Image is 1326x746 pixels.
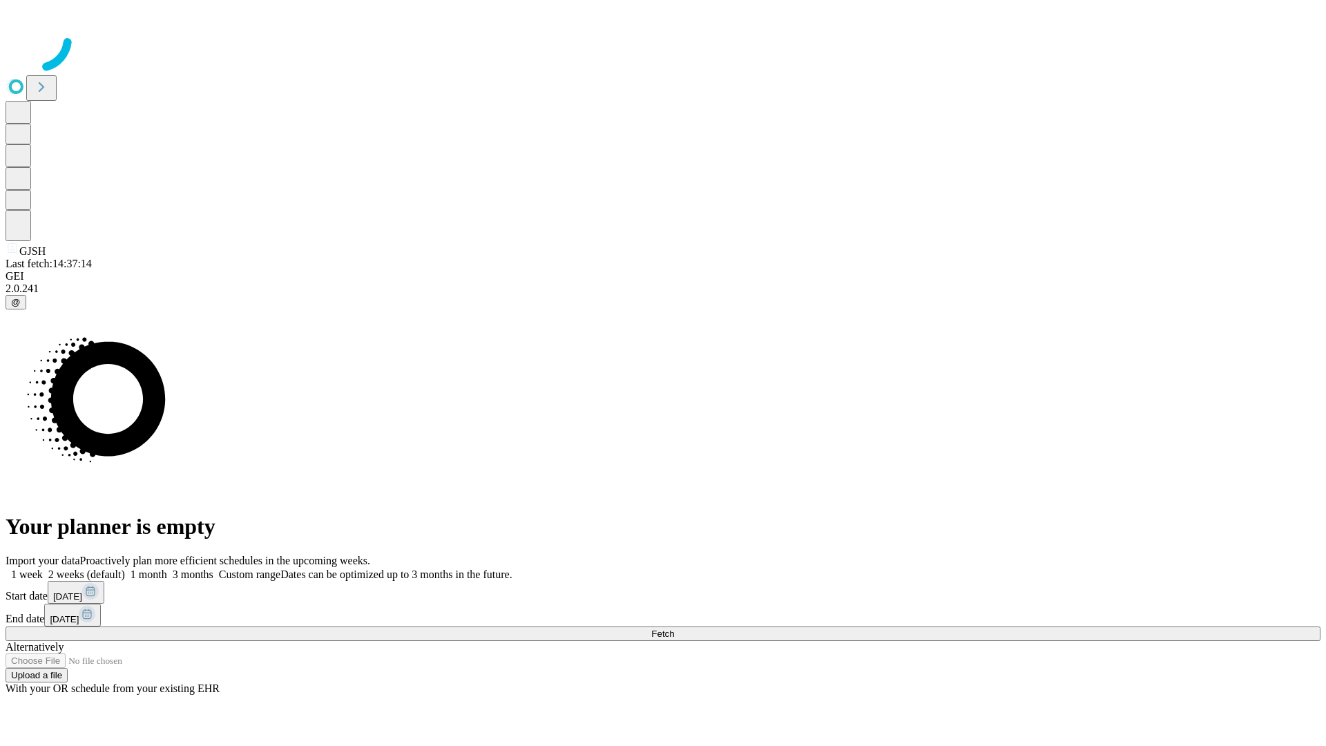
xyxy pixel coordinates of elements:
[19,245,46,257] span: GJSH
[651,629,674,639] span: Fetch
[6,581,1320,604] div: Start date
[219,568,280,580] span: Custom range
[131,568,167,580] span: 1 month
[11,297,21,307] span: @
[6,295,26,309] button: @
[48,581,104,604] button: [DATE]
[173,568,213,580] span: 3 months
[80,555,370,566] span: Proactively plan more efficient schedules in the upcoming weeks.
[44,604,101,627] button: [DATE]
[6,604,1320,627] div: End date
[53,591,82,602] span: [DATE]
[6,270,1320,283] div: GEI
[48,568,125,580] span: 2 weeks (default)
[6,514,1320,539] h1: Your planner is empty
[6,258,92,269] span: Last fetch: 14:37:14
[280,568,512,580] span: Dates can be optimized up to 3 months in the future.
[6,641,64,653] span: Alternatively
[6,627,1320,641] button: Fetch
[6,283,1320,295] div: 2.0.241
[6,668,68,682] button: Upload a file
[11,568,43,580] span: 1 week
[6,682,220,694] span: With your OR schedule from your existing EHR
[6,555,80,566] span: Import your data
[50,614,79,624] span: [DATE]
